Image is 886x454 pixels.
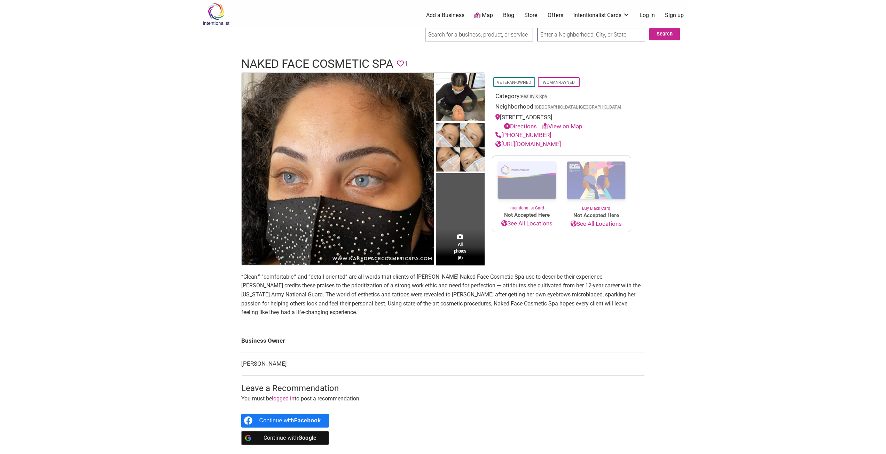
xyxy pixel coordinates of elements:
[562,156,631,212] a: Buy Black Card
[562,220,631,229] a: See All Locations
[573,11,630,19] a: Intentionalist Cards
[294,417,321,423] b: Facebook
[640,11,655,19] a: Log In
[649,28,680,40] button: Search
[542,123,582,130] a: View on Map
[495,92,628,103] div: Category:
[562,156,631,205] img: Buy Black Card
[495,132,553,138] a: [PHONE_NUMBER] ​
[199,3,233,25] img: Intentionalist
[272,395,295,402] a: logged in
[492,156,562,211] a: Intentionalist Card
[535,105,621,110] span: [GEOGRAPHIC_DATA], [GEOGRAPHIC_DATA]
[241,329,645,352] td: Business Owner
[241,431,329,445] a: Continue with <b>Google</b>
[492,156,562,205] img: Intentionalist Card
[495,141,561,148] a: [URL][DOMAIN_NAME]
[495,113,628,131] div: [STREET_ADDRESS]
[241,272,645,317] p: “Clean,” “comfortable,” and “detail-oriented” are all words that clients of [PERSON_NAME] Naked F...
[503,11,514,19] a: Blog
[665,11,684,19] a: Sign up
[504,123,537,130] a: Directions
[454,241,466,261] span: All photos (6)
[524,11,538,19] a: Store
[259,414,321,428] div: Continue with
[492,219,562,228] a: See All Locations
[543,80,575,85] a: Woman-Owned
[298,435,317,441] b: Google
[521,94,547,99] a: Beauty & Spa
[537,28,645,41] input: Enter a Neighborhood, City, or State
[548,11,563,19] a: Offers
[426,11,464,19] a: Add a Business
[495,102,628,113] div: Neighborhood:
[259,431,321,445] div: Continue with
[562,212,631,220] span: Not Accepted Here
[492,211,562,219] span: Not Accepted Here
[241,352,645,376] td: [PERSON_NAME]
[425,28,533,41] input: Search for a business, product, or service
[405,58,408,69] span: 1
[241,383,645,395] h3: Leave a Recommendation
[241,56,393,72] h1: Naked Face Cosmetic Spa
[241,414,329,428] a: Continue with <b>Facebook</b>
[241,394,645,403] p: You must be to post a recommendation.
[497,80,531,85] a: Veteran-Owned
[474,11,493,19] a: Map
